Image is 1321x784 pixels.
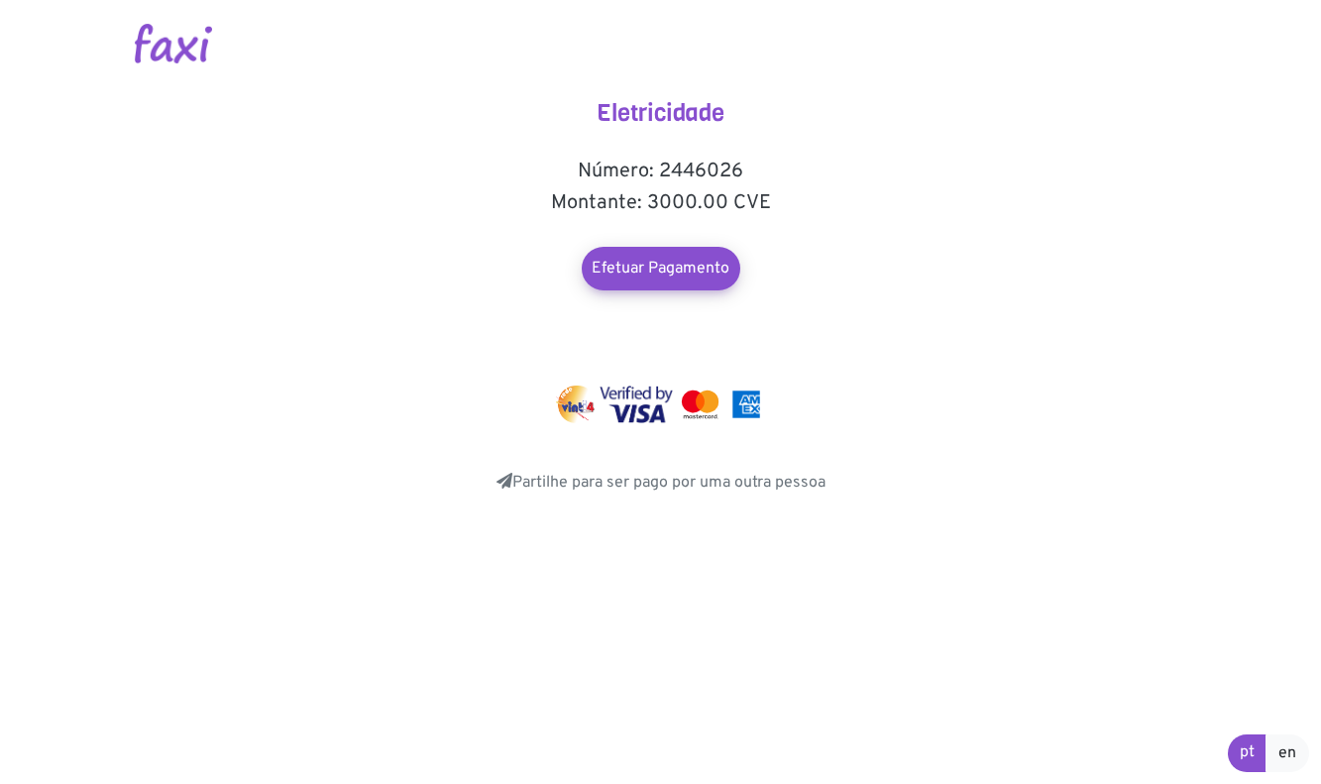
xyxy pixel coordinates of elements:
a: en [1266,734,1309,772]
a: Efetuar Pagamento [582,247,740,290]
h5: Montante: 3000.00 CVE [463,191,859,215]
img: vinti4 [556,386,596,423]
h4: Eletricidade [463,99,859,128]
img: mastercard [727,386,765,423]
img: visa [600,386,674,423]
a: Partilhe para ser pago por uma outra pessoa [496,473,826,493]
a: pt [1228,734,1266,772]
img: mastercard [677,386,722,423]
h5: Número: 2446026 [463,160,859,183]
